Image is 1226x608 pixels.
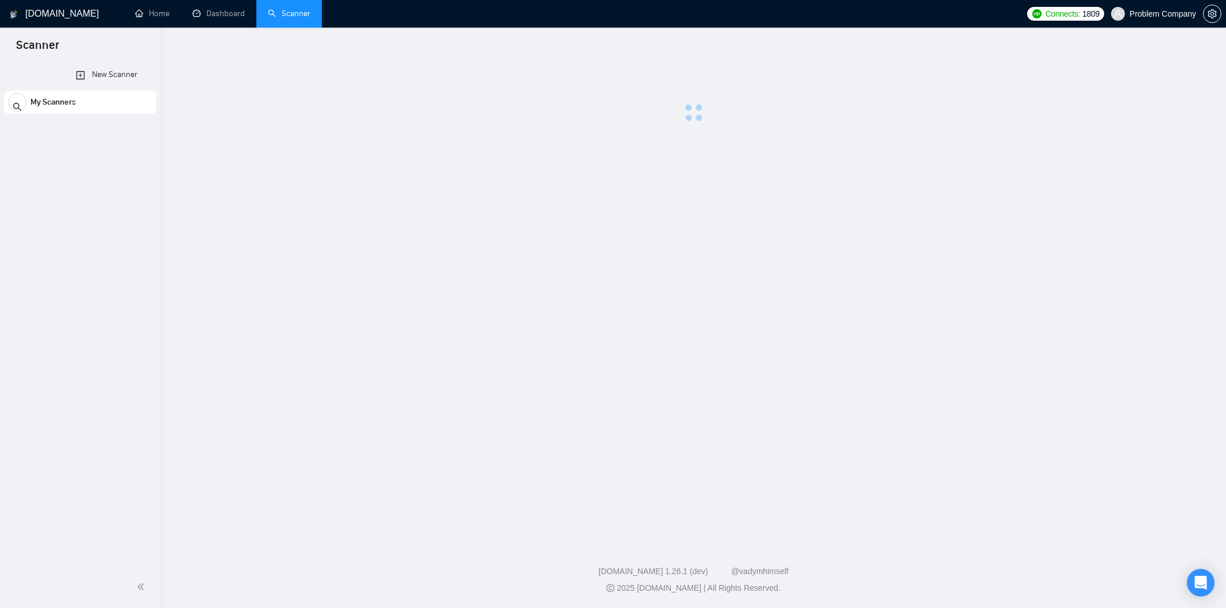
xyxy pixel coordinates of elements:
[30,91,76,114] span: My Scanners
[135,9,170,18] a: homeHome
[1032,9,1041,18] img: upwork-logo.png
[1082,7,1100,20] span: 1809
[8,93,26,111] button: search
[1114,10,1122,18] span: user
[1203,9,1221,18] a: setting
[268,9,310,18] a: searchScanner
[76,63,85,87] a: New Scanner
[4,63,156,86] li: New Scanner
[731,567,789,576] a: @vadymhimself
[170,582,1217,594] div: 2025 [DOMAIN_NAME] | All Rights Reserved.
[1046,7,1080,20] span: Connects:
[137,581,148,592] span: double-left
[7,37,68,61] span: Scanner
[1203,5,1221,23] button: setting
[598,567,708,576] a: [DOMAIN_NAME] 1.26.1 (dev)
[606,584,614,592] span: copyright
[10,5,18,24] img: logo
[4,91,156,118] li: My Scanners
[193,9,245,18] a: dashboardDashboard
[13,95,22,118] span: search
[1187,569,1215,597] div: Open Intercom Messenger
